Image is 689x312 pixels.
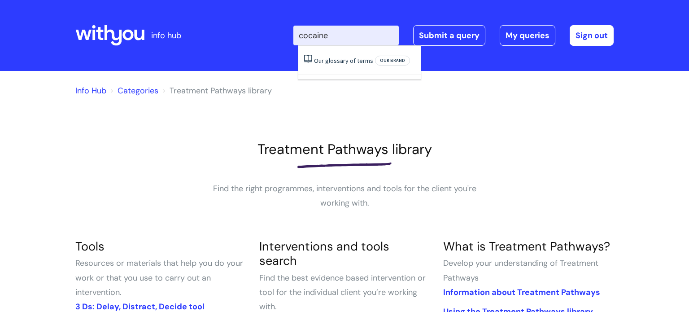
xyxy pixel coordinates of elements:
li: Treatment Pathways library [161,83,272,98]
h1: Treatment Pathways library [75,141,614,158]
p: Find the right programmes, interventions and tools for the client you're working with. [210,181,479,211]
a: Information about Treatment Pathways [443,287,600,298]
input: Search [293,26,399,45]
span: Our brand [375,56,410,66]
a: Interventions and tools search [259,238,389,268]
a: My queries [500,25,555,46]
a: Categories [118,85,158,96]
a: 3 Ds: Delay, Distract, Decide tool [75,301,205,312]
p: info hub [151,28,181,43]
a: Info Hub [75,85,106,96]
a: Tools [75,238,105,254]
a: What is Treatment Pathways? [443,238,610,254]
span: Resources or materials that help you do your work or that you use to carry out an intervention. [75,258,243,298]
a: Sign out [570,25,614,46]
a: Our glossary of terms [314,57,373,65]
div: | - [293,25,614,46]
li: Solution home [109,83,158,98]
a: Submit a query [413,25,485,46]
span: Develop your understanding of Treatment Pathways [443,258,598,283]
